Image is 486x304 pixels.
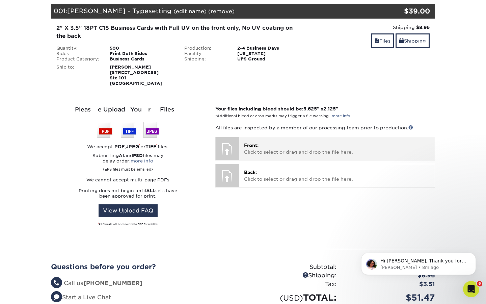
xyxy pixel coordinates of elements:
[110,65,162,86] strong: [PERSON_NAME] [STREET_ADDRESS] Ste 101 [GEOGRAPHIC_DATA]
[51,105,205,114] div: Please Upload Your Files
[51,188,205,199] p: Printing does not begin until sets have been approved for print.
[139,143,140,147] sup: 1
[399,38,404,44] span: shipping
[2,283,57,302] iframe: Google Customer Reviews
[463,281,479,297] iframe: Intercom live chat
[342,263,440,272] div: $39.00
[243,291,342,304] div: TOTAL:
[105,56,179,62] div: Business Cards
[342,291,440,304] div: $51.47
[232,46,307,51] div: 2-4 Business Days
[51,65,105,86] div: Ship to:
[243,263,342,272] div: Subtotal:
[179,56,233,62] div: Shipping:
[371,33,394,48] a: Files
[156,143,158,147] sup: 1
[232,56,307,62] div: UPS Ground
[351,238,486,286] iframe: Intercom notifications message
[51,46,105,51] div: Quantity:
[51,56,105,62] div: Product Category:
[67,7,171,15] span: [PERSON_NAME] - Typesetting
[114,144,125,149] strong: PDF
[232,51,307,56] div: [US_STATE]
[323,106,336,111] span: 2.125
[51,153,205,172] p: Submitting and files may delay order:
[375,38,379,44] span: files
[51,279,238,288] li: Call us
[146,188,155,193] strong: ALL
[145,144,156,149] strong: TIFF
[396,33,430,48] a: Shipping
[303,106,317,111] span: 3.625
[280,294,303,302] small: (USD)
[215,114,350,118] small: *Additional bleed or crop marks may trigger a file warning –
[342,280,440,289] div: $3.51
[51,177,205,183] p: We cannot accept multi-page PDFs
[179,46,233,51] div: Production:
[215,106,338,111] strong: Your files including bleed should be: " x "
[51,263,238,271] h2: Questions before you order?
[97,122,159,138] img: We accept: PSD, TIFF, or JPEG (JPG)
[342,271,440,280] div: $8.96
[243,280,342,289] div: Tax:
[51,294,111,301] a: Start a Live Chat
[51,223,205,226] div: All formats will be converted to PDF for printing.
[105,51,179,56] div: Print Both Sides
[477,281,482,286] span: 6
[133,153,143,158] strong: PSD
[126,144,139,149] strong: JPEG
[215,124,435,131] p: All files are inspected by a member of our processing team prior to production.
[83,280,142,286] strong: [PHONE_NUMBER]
[244,142,430,156] p: Click to select or drag and drop the file here.
[51,143,205,150] div: We accept: , or files.
[99,204,158,217] a: View Upload FAQ
[416,25,430,30] strong: $8.96
[243,271,342,280] div: Shipping:
[371,6,430,16] div: $39.00
[103,164,153,172] small: (EPS files must be emailed)
[131,158,153,163] a: more info
[98,222,99,224] sup: 1
[312,24,430,31] div: Shipping:
[51,4,371,19] div: 001:
[208,8,235,15] a: (remove)
[56,24,302,40] div: 2" X 3.5" 18PT C1S Business Cards with Full UV on the front only, No UV coating on the back
[51,51,105,56] div: Sides:
[332,114,350,118] a: more info
[173,8,207,15] a: (edit name)
[179,51,233,56] div: Facility:
[244,143,259,148] span: Front:
[105,46,179,51] div: 500
[119,153,124,158] strong: AI
[244,170,257,175] span: Back:
[244,169,430,183] p: Click to select or drag and drop the file here.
